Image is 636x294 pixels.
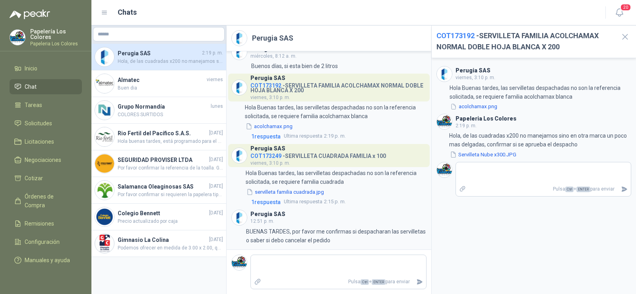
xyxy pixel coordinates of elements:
span: COT173192 [250,82,281,89]
span: 2:19 p. m. [284,132,346,140]
h3: Perugia SAS [250,146,285,151]
button: Enviar [618,182,631,196]
span: 2:19 p. m. [456,123,477,129]
span: Remisiones [25,219,54,228]
h4: Rio Fertil del Pacífico S.A.S. [118,129,207,138]
span: [DATE] [209,156,223,164]
h3: Perugia SAS [250,76,285,80]
span: 2:19 p. m. [202,49,223,57]
span: Precio actualizado por caja [118,218,223,225]
span: Ctrl [565,187,574,192]
img: Company Logo [10,30,25,45]
span: viernes, 3:10 p. m. [456,75,495,80]
a: Chat [10,79,82,94]
span: lunes [211,103,223,110]
span: Ultima respuesta [284,198,322,206]
p: Papelería Los Colores [30,29,82,40]
a: Company LogoColegio Bennett[DATE]Precio actualizado por caja [91,204,226,230]
p: Hola Buenas tardes, las servilletas despachadas no son la referencia solicitada, se requiere fami... [450,84,631,101]
span: ENTER [372,279,386,285]
img: Company Logo [95,207,114,226]
span: COLORES SURTIDOS [118,111,223,119]
span: miércoles, 8:12 a. m. [250,53,297,59]
span: 1 respuesta [251,198,281,206]
span: [DATE] [209,129,223,137]
span: viernes [207,76,223,84]
img: Company Logo [232,210,247,225]
p: Hola, de las cuadradas x200 no manejamos sino en otra marca un poco mas delgadas, confirmar si se... [449,131,631,149]
img: Company Logo [95,234,114,253]
a: Company LogoSEGURIDAD PROVISER LTDA[DATE]Por favor confirmar la referencia de la toalla. Gracias [91,150,226,177]
span: Órdenes de Compra [25,192,74,210]
a: Company LogoAlmatecviernesBuen dia [91,70,226,97]
span: [DATE] [209,236,223,243]
span: Por favor confirmar la referencia de la toalla. Gracias [118,164,223,172]
span: Negociaciones [25,156,61,164]
img: Company Logo [95,181,114,200]
span: viernes, 3:10 p. m. [250,95,290,100]
p: BUENAS TARDES, por favor me confirmas si despacharan las servilletas o saber si debo cancelar el ... [246,227,427,245]
span: Por favor confirmar si requieren la papelera tipo bandeja para escritorio o la papelera de piso. ... [118,191,223,199]
span: Hola buenas tardes, está programado para el día de mañana viernes en la mañana [118,138,223,145]
button: Enviar [413,275,426,289]
img: Company Logo [95,74,114,93]
a: Remisiones [10,216,82,231]
h1: Chats [118,7,137,18]
span: Solicitudes [25,119,52,128]
a: 1respuestaUltima respuesta2:15 p. m. [250,198,427,206]
img: Company Logo [95,47,114,66]
a: 1respuestaUltima respuesta2:19 p. m. [250,132,427,141]
p: Hola Buenas tardes, las servilletas despachadas no son la referencia solicitada, se requiere fami... [246,169,426,186]
a: Manuales y ayuda [10,253,82,268]
span: Hola, de las cuadradas x200 no manejamos sino en otra marca un poco mas delgadas, confirmar si se... [118,58,223,65]
h4: Grupo Normandía [118,102,209,111]
span: 1 respuesta [251,132,281,141]
span: COT173192 [436,31,475,40]
img: Logo peakr [10,10,50,19]
span: Manuales y ayuda [25,256,70,265]
h4: - SERVILLETA CUADRADA FAMILIA x 100 [250,151,386,158]
label: Adjuntar archivos [456,182,469,196]
a: Solicitudes [10,116,82,131]
h3: Perugia SAS [250,212,285,216]
a: Company LogoGimnasio La Colina[DATE]Podemos ofrecer en medida de 3.00 x 2.00, quedamos atentos pa... [91,230,226,257]
h4: - SERVILLETA FAMILIA ACOLCHAMAX NORMAL DOBLE HOJA BLANCA X 200 [250,80,427,92]
p: Pulsa + para enviar [469,182,618,196]
a: Company LogoSalamanca Oleaginosas SAS[DATE]Por favor confirmar si requieren la papelera tipo band... [91,177,226,204]
h4: Colegio Bennett [118,209,207,218]
span: Licitaciones [25,137,54,146]
span: Chat [25,82,37,91]
span: Podemos ofrecer en medida de 3.00 x 2.00, quedamos atentos para cargar precio [118,244,223,252]
a: Tareas [10,97,82,113]
span: 12:51 p. m. [250,218,274,224]
a: Órdenes de Compra [10,189,82,213]
span: Tareas [25,101,42,109]
a: Cotizar [10,171,82,186]
a: Company LogoRio Fertil del Pacífico S.A.S.[DATE]Hola buenas tardes, está programado para el día d... [91,124,226,150]
img: Company Logo [95,101,114,120]
button: acolchamax.png [450,103,498,111]
span: Ultima respuesta [284,132,322,140]
span: 2:15 p. m. [284,198,346,206]
p: Pulsa + para enviar [264,275,413,289]
img: Company Logo [232,31,247,46]
span: ENTER [576,187,590,192]
img: Company Logo [437,114,452,129]
a: Company LogoPerugia SAS2:19 p. m.Hola, de las cuadradas x200 no manejamos sino en otra marca un p... [91,44,226,70]
h3: Papeleria Los Colores [456,117,516,121]
button: acolchamax.png [245,122,293,130]
img: Company Logo [95,127,114,146]
button: 20 [612,6,626,20]
button: servilleta familia cuadrada.jpg [246,188,325,196]
span: Inicio [25,64,37,73]
img: Company Logo [95,154,114,173]
img: Company Logo [232,45,247,60]
a: Company LogoGrupo NormandíalunesCOLORES SURTIDOS [91,97,226,124]
span: COT173249 [250,153,281,159]
img: Company Logo [437,66,452,82]
h4: Perugia SAS [118,49,200,58]
img: Company Logo [437,162,452,177]
h3: Perugia SAS [456,68,491,73]
a: Negociaciones [10,152,82,167]
span: 20 [620,4,631,11]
